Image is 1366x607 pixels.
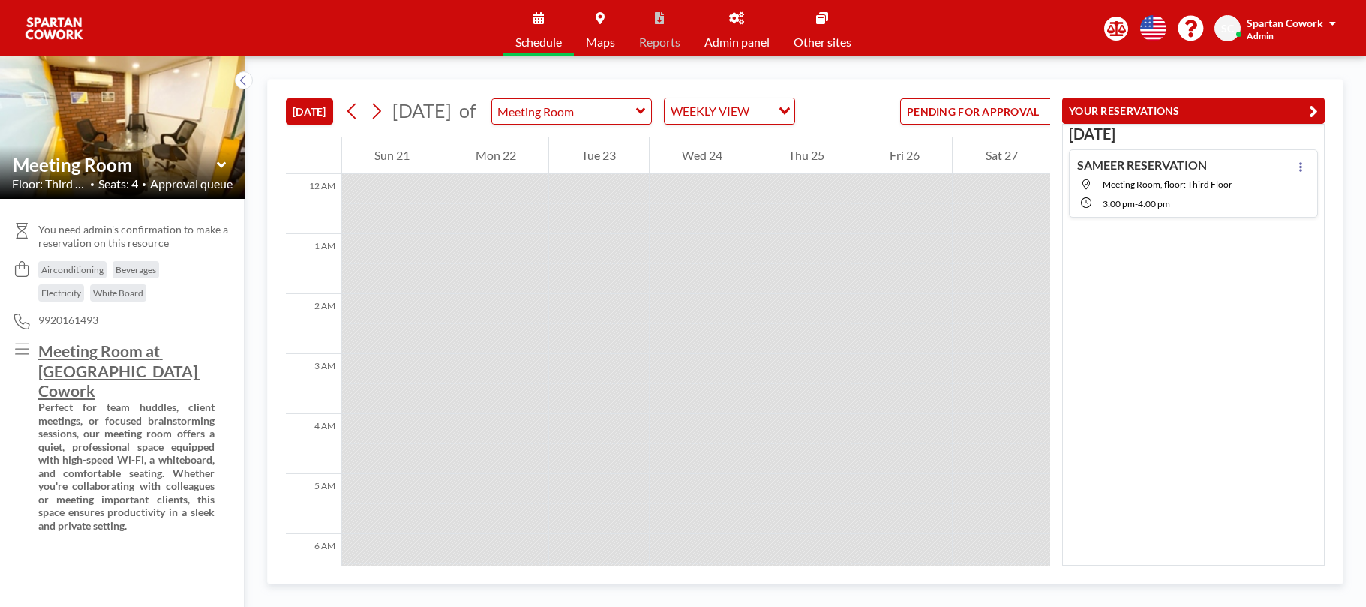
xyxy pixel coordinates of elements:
div: 5 AM [286,474,341,534]
span: WEEKLY VIEW [668,101,752,121]
span: Electricity [41,287,81,299]
span: You need admin's confirmation to make a reservation on this resource [38,223,233,249]
span: Maps [586,36,615,48]
span: Floor: Third Flo... [12,176,86,191]
span: of [459,99,476,122]
span: Airconditioning [41,264,104,275]
button: [DATE] [286,98,333,125]
div: 3 AM [286,354,341,414]
span: SC [1221,22,1234,35]
h4: SAMEER RESERVATION [1077,158,1207,173]
div: 1 AM [286,234,341,294]
span: 4:00 PM [1138,198,1170,209]
input: Search for option [754,101,770,121]
div: 6 AM [286,534,341,594]
span: Approval queue [150,176,233,191]
div: Thu 25 [755,137,857,174]
span: Admin [1247,30,1274,41]
div: Search for option [665,98,794,124]
span: - [1135,198,1138,209]
div: Mon 22 [443,137,549,174]
div: 2 AM [286,294,341,354]
span: Spartan Cowork [1247,17,1323,29]
span: [DATE] [392,99,452,122]
span: Reports [639,36,680,48]
span: Seats: 4 [98,176,138,191]
strong: Perfect for team huddles, client meetings, or focused brainstorming sessions, our meeting room of... [38,401,217,532]
span: Other sites [794,36,851,48]
button: YOUR RESERVATIONS [1062,98,1325,124]
span: White Board [93,287,143,299]
div: Wed 24 [650,137,755,174]
span: 9920161493 [38,314,98,327]
u: Meeting Room at [GEOGRAPHIC_DATA] Cowork [38,341,200,400]
span: • [142,179,146,189]
div: Sat 27 [953,137,1050,174]
div: 4 AM [286,414,341,474]
div: Tue 23 [549,137,649,174]
span: Admin panel [704,36,770,48]
div: Fri 26 [857,137,953,174]
button: PENDING FOR APPROVAL [900,98,1067,125]
span: 3:00 PM [1103,198,1135,209]
span: • [90,179,95,189]
input: Meeting Room [13,154,217,176]
input: Meeting Room [492,99,636,124]
span: Schedule [515,36,562,48]
span: Meeting Room, floor: Third Floor [1103,179,1232,190]
h3: [DATE] [1069,125,1318,143]
div: Sun 21 [342,137,443,174]
div: 12 AM [286,174,341,234]
img: organization-logo [24,14,84,44]
span: Beverages [116,264,156,275]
